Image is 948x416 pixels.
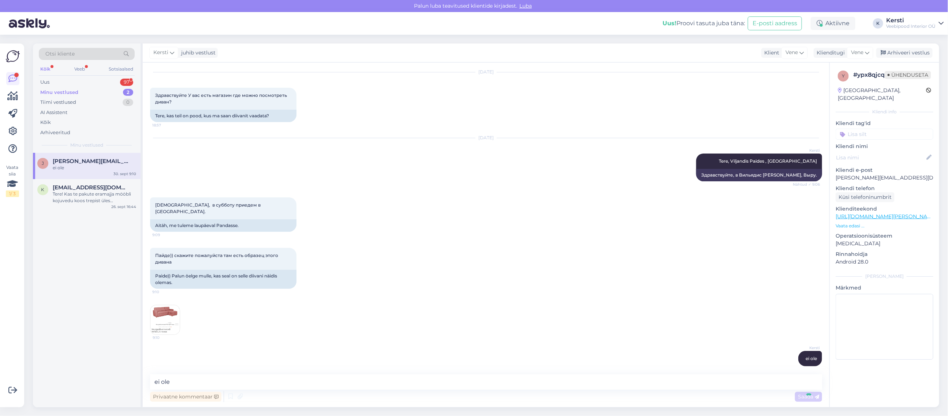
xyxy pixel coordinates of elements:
[836,232,933,240] p: Operatsioonisüsteem
[836,109,933,115] div: Kliendi info
[40,109,67,116] div: AI Assistent
[113,171,136,177] div: 30. sept 9:10
[806,356,817,361] span: ei ole
[40,99,76,106] div: Tiimi vestlused
[842,73,845,79] span: y
[152,232,180,238] span: 9:09
[873,18,883,29] div: K
[838,87,900,101] font: [GEOGRAPHIC_DATA], [GEOGRAPHIC_DATA]
[886,18,944,29] a: KerstiVeebipood Interior OÜ
[155,253,279,265] span: Пайде)) скажите пожалуйста там есть образец этого дивана
[836,223,933,229] p: Vaata edasi ...
[6,190,19,197] div: 1 / 3
[107,64,135,74] div: Sotsiaalsed
[150,110,296,122] div: Tere, kas teil on pood, kus ma saan diivanit vaadata?
[836,273,933,280] div: [PERSON_NAME]
[53,184,129,191] span: kerli.uib@gmail.com
[45,50,75,58] span: Otsi kliente
[719,158,817,164] span: Tere, Viljandis Paides , [GEOGRAPHIC_DATA]
[150,305,180,334] img: Manuse
[150,219,296,232] div: Aitäh, me tuleme laupäeval Pandasse.
[886,23,936,29] div: Veebipood Interior OÜ
[53,191,136,204] div: Tere! Kas te pakute eramajja mööbli kojuvedu koos trepist üles toomisega?
[836,250,933,258] p: Rinnahoidja
[42,160,44,166] span: J
[41,187,45,192] span: k
[40,89,78,96] div: Minu vestlused
[6,164,19,177] font: Vaata siia
[70,142,103,148] span: Minu vestlused
[663,19,745,28] div: Proovi tasuta juba täna:
[155,92,288,105] span: Здравствуйте У вас есть магазин где можно посмотреть диван?
[53,164,136,171] div: ei ole
[885,71,931,79] span: Ühenduseta
[696,169,822,181] div: Здравствуйте, в Вильядис [PERSON_NAME], Выру.
[155,202,262,214] span: [DEMOGRAPHIC_DATA], в субботу приедем в [GEOGRAPHIC_DATA].
[851,49,863,57] span: Vene
[517,3,534,9] span: Luba
[836,120,933,127] p: Kliendi tag'id
[152,289,180,295] span: 9:10
[120,79,133,86] div: 97
[836,166,933,174] p: Kliendi e-post
[178,49,216,57] div: juhib vestlust
[836,240,933,247] p: [MEDICAL_DATA]
[73,64,86,74] div: Veeb
[792,182,820,187] span: Nähtud ✓ 9:06
[152,122,180,128] span: 18:57
[40,129,70,136] div: Arhiveeritud
[761,49,779,57] div: Klient
[836,284,933,292] p: Märkmed
[792,367,820,372] span: 11:03
[836,258,933,266] p: Android 28.0
[792,345,820,351] span: Kersti
[886,18,936,23] div: Kersti
[836,143,933,150] p: Kliendi nimi
[853,71,885,79] div: #
[111,204,136,209] div: 26. sept 16:44
[663,20,676,27] b: Uus!
[785,49,798,57] span: Vene
[40,119,51,126] div: Kõik
[150,69,822,75] div: [DATE]
[836,129,933,140] input: Lisa silt
[748,16,802,30] button: E-posti aadress
[836,185,933,192] p: Kliendi telefon
[836,205,933,213] p: Klienditeekond
[39,64,52,74] div: Kõik
[857,71,885,78] font: ypx8qjcq
[836,154,925,162] input: Lisa nimi
[53,158,129,164] span: Jelena.sein@mail.ee
[836,192,895,202] div: Küsi telefoninumbrit
[836,213,937,220] a: [URL][DOMAIN_NAME][PERSON_NAME]
[123,99,133,106] div: 0
[814,49,845,57] div: Klienditugi
[150,270,296,289] div: Paide)) Palun öelge mulle, kas seal on selle diivani näidis olemas.
[40,79,49,86] div: Uus
[792,148,820,153] span: Kersti
[825,20,850,27] font: Aktiivne
[887,49,930,56] font: Arhiveeri vestlus
[150,135,822,141] div: [DATE]
[123,89,133,96] div: 2
[153,49,168,57] span: Kersti
[153,335,180,340] span: 9:10
[6,49,20,63] img: Askly Logo
[836,174,933,182] p: [PERSON_NAME][EMAIL_ADDRESS][DOMAIN_NAME]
